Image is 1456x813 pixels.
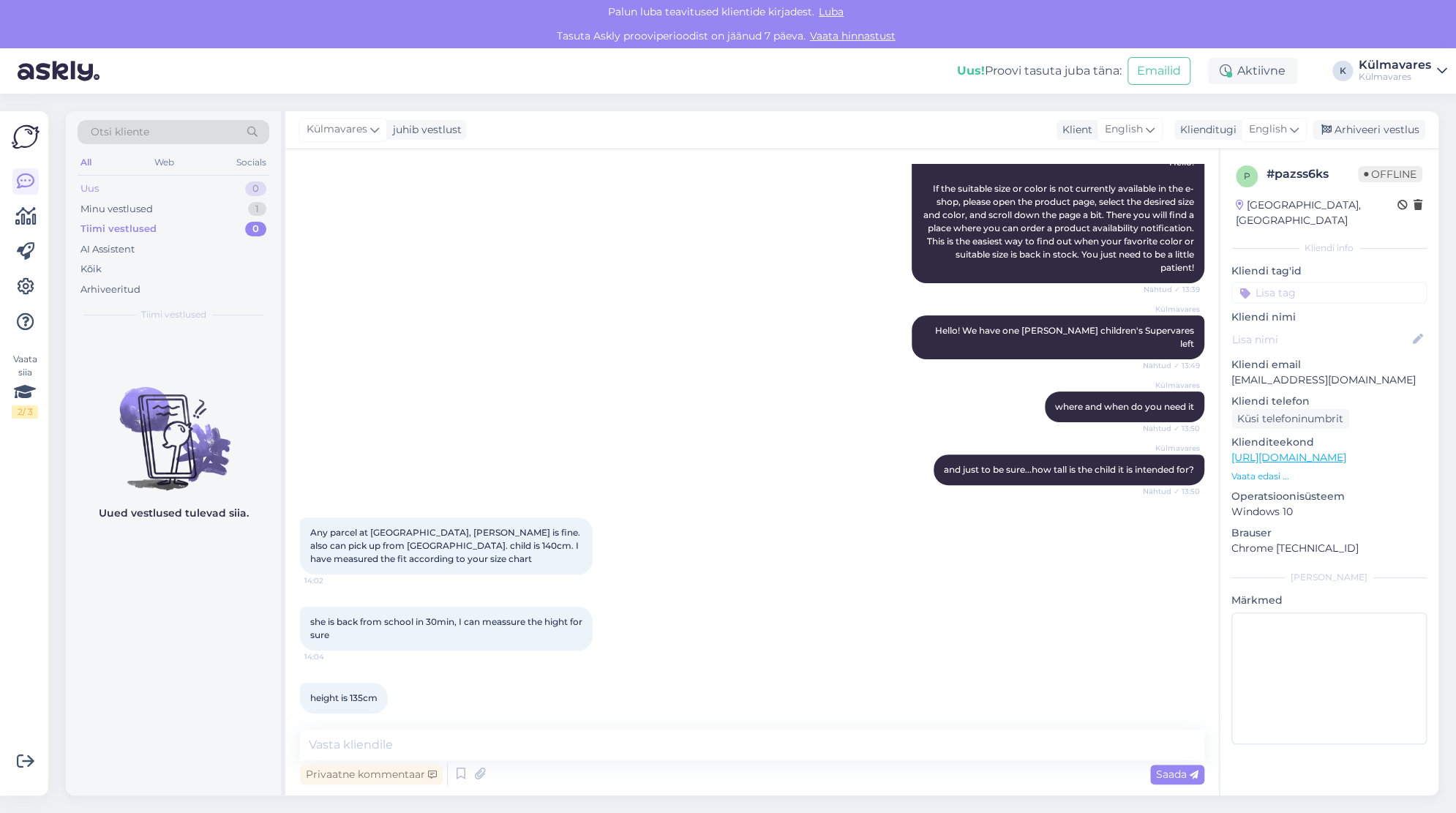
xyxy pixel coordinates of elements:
[1232,331,1410,348] input: Lisa nimi
[957,62,1122,80] div: Proovi tasuta juba täna:
[1105,121,1143,138] span: English
[1231,394,1427,409] p: Kliendi telefon
[1244,171,1250,181] span: p
[1267,165,1358,183] div: # pazss6ks
[1231,263,1427,279] p: Kliendi tag'id
[1143,486,1200,497] span: Nähtud ✓ 13:50
[1231,541,1427,556] p: Chrome [TECHNICAL_ID]
[1127,57,1190,85] button: Emailid
[1359,59,1447,83] a: KülmavaresKülmavares
[310,692,378,703] span: height is 135cm
[151,153,177,172] div: Web
[80,222,157,236] div: Tiimi vestlused
[1231,357,1427,372] p: Kliendi email
[91,124,149,140] span: Otsi kliente
[12,405,38,419] div: 2 / 3
[141,308,206,321] span: Tiimi vestlused
[1231,470,1427,483] p: Vaata edasi ...
[1358,166,1422,182] span: Offline
[1359,71,1431,83] div: Külmavares
[66,361,281,492] img: No chats
[1332,61,1353,81] div: K
[814,5,848,18] span: Luba
[1144,284,1200,295] span: Nähtud ✓ 13:39
[307,121,367,138] span: Külmavares
[1231,525,1427,541] p: Brauser
[233,153,269,172] div: Socials
[1057,122,1092,138] div: Klient
[1143,360,1200,371] span: Nähtud ✓ 13:49
[78,153,94,172] div: All
[304,651,359,662] span: 14:04
[1231,504,1427,520] p: Windows 10
[1145,380,1200,391] span: Külmavares
[80,202,153,217] div: Minu vestlused
[1231,282,1427,304] input: Lisa tag
[806,29,900,42] a: Vaata hinnastust
[1236,198,1397,228] div: [GEOGRAPHIC_DATA], [GEOGRAPHIC_DATA]
[1145,304,1200,315] span: Külmavares
[923,157,1196,273] span: Hello! If the suitable size or color is not currently available in the e-shop, please open the pr...
[935,325,1196,349] span: Hello! We have one [PERSON_NAME] children's Supervares left
[12,353,38,419] div: Vaata siia
[1231,409,1349,429] div: Küsi telefoninumbrit
[310,616,585,640] span: she is back from school in 30min, I can meassure the hight for sure
[1231,489,1427,504] p: Operatsioonisüsteem
[1143,423,1200,434] span: Nähtud ✓ 13:50
[99,506,249,521] p: Uued vestlused tulevad siia.
[1231,593,1427,608] p: Märkmed
[1055,401,1194,412] span: where and when do you need it
[1156,768,1198,781] span: Saada
[1231,571,1427,584] div: [PERSON_NAME]
[304,714,359,725] span: 14:45
[1231,310,1427,325] p: Kliendi nimi
[248,202,266,217] div: 1
[80,262,102,277] div: Kõik
[80,282,140,297] div: Arhiveeritud
[310,527,582,564] span: Any parcel at [GEOGRAPHIC_DATA], [PERSON_NAME] is fine. also can pick up from [GEOGRAPHIC_DATA]. ...
[387,122,462,138] div: juhib vestlust
[1145,443,1200,454] span: Külmavares
[1231,451,1346,464] a: [URL][DOMAIN_NAME]
[245,222,266,236] div: 0
[80,242,135,257] div: AI Assistent
[1231,241,1427,255] div: Kliendi info
[1208,58,1297,84] div: Aktiivne
[12,123,40,151] img: Askly Logo
[304,575,359,586] span: 14:02
[957,64,985,78] b: Uus!
[80,181,99,196] div: Uus
[300,765,443,784] div: Privaatne kommentaar
[1231,372,1427,388] p: [EMAIL_ADDRESS][DOMAIN_NAME]
[1249,121,1287,138] span: English
[1174,122,1237,138] div: Klienditugi
[1231,435,1427,450] p: Klienditeekond
[245,181,266,196] div: 0
[1359,59,1431,71] div: Külmavares
[1313,120,1425,140] div: Arhiveeri vestlus
[944,464,1194,475] span: and just to be sure...how tall is the child it is intended for?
